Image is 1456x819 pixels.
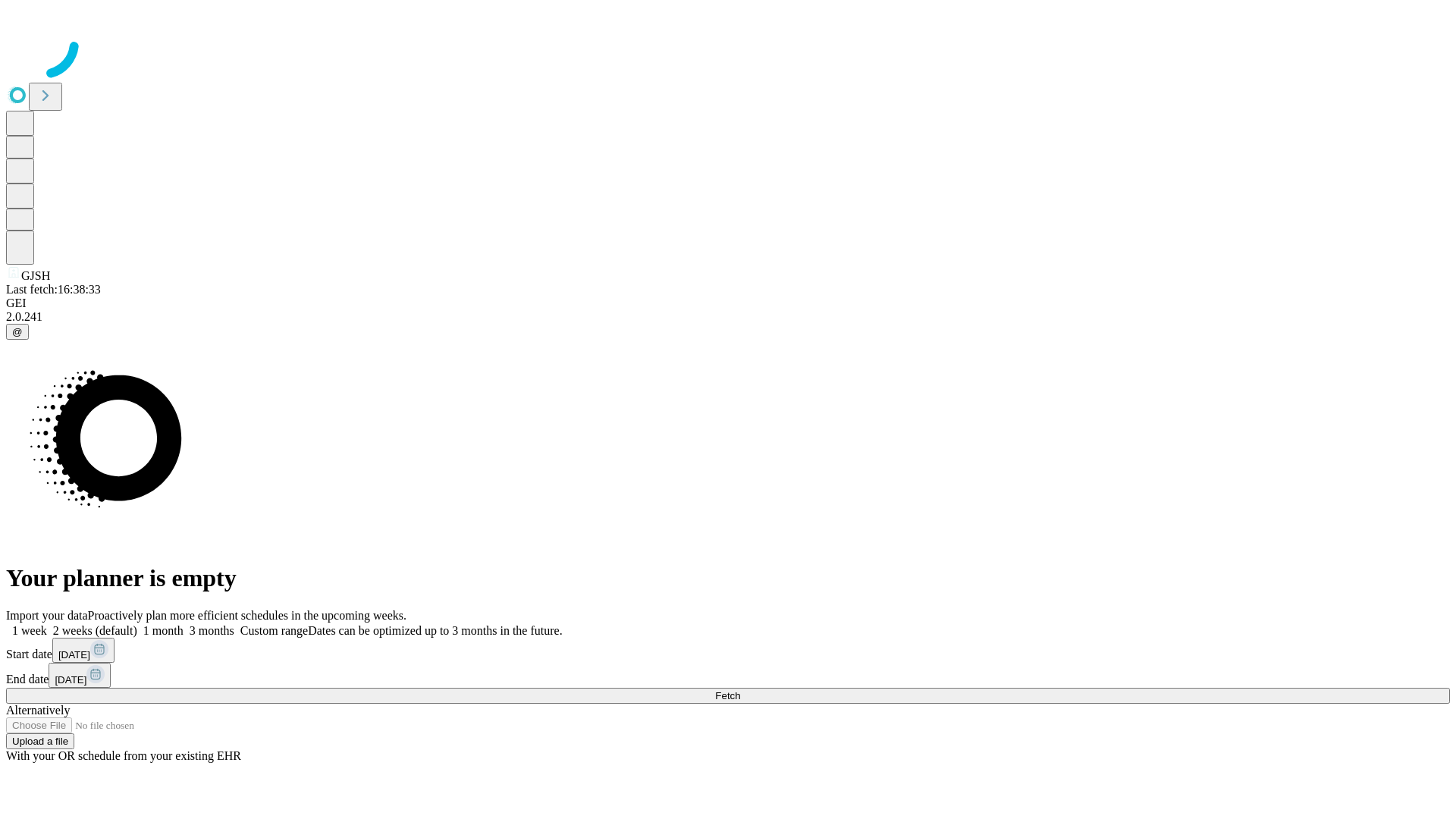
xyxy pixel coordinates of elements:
[52,638,115,663] button: [DATE]
[6,310,1450,324] div: 2.0.241
[6,733,74,749] button: Upload a file
[49,663,111,688] button: [DATE]
[88,609,406,622] span: Proactively plan more efficient schedules in the upcoming weeks.
[308,624,562,637] span: Dates can be optimized up to 3 months in the future.
[6,283,101,296] span: Last fetch: 16:38:33
[6,638,1450,663] div: Start date
[6,609,88,622] span: Import your data
[58,649,90,661] span: [DATE]
[6,564,1450,592] h1: Your planner is empty
[12,326,23,337] span: @
[6,297,1450,310] div: GEI
[715,690,740,701] span: Fetch
[190,624,234,637] span: 3 months
[53,624,137,637] span: 2 weeks (default)
[21,269,50,282] span: GJSH
[55,674,86,686] span: [DATE]
[6,704,70,717] span: Alternatively
[143,624,184,637] span: 1 month
[6,688,1450,704] button: Fetch
[6,324,29,340] button: @
[6,663,1450,688] div: End date
[12,624,47,637] span: 1 week
[240,624,308,637] span: Custom range
[6,749,241,762] span: With your OR schedule from your existing EHR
